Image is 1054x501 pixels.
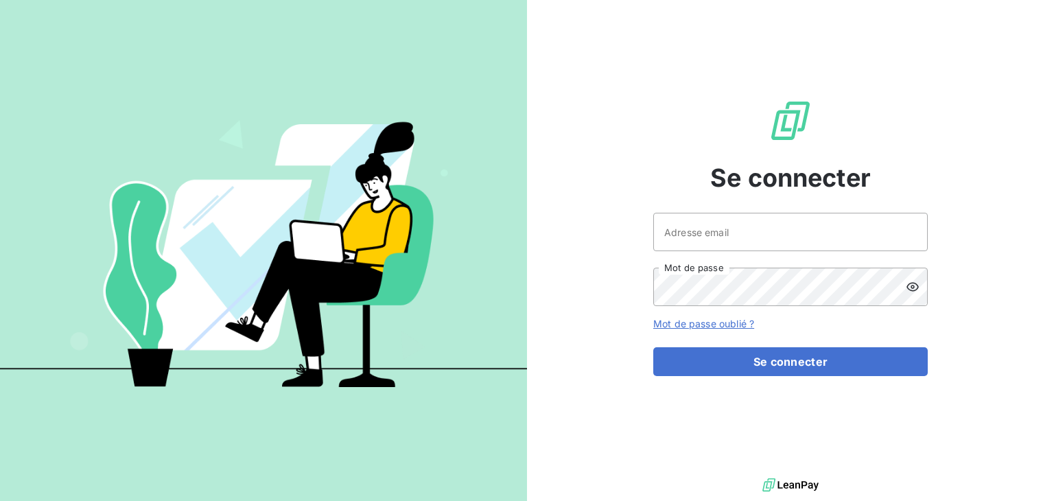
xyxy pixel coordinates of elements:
[710,159,871,196] span: Se connecter
[653,213,928,251] input: placeholder
[769,99,812,143] img: Logo LeanPay
[653,318,754,329] a: Mot de passe oublié ?
[653,347,928,376] button: Se connecter
[762,475,819,496] img: logo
